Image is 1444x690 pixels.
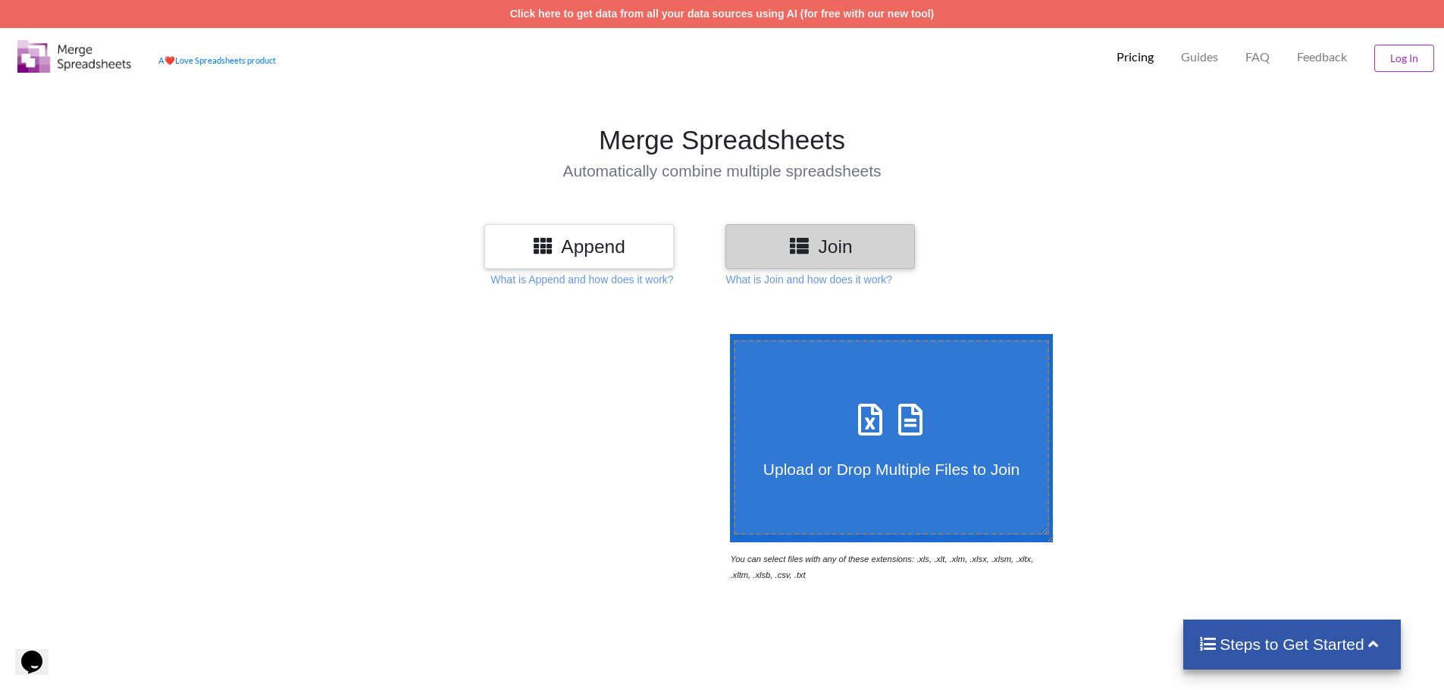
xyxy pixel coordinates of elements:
[510,8,935,20] a: Click here to get data from all your data sources using AI (for free with our new tool)
[164,55,175,65] span: heart
[1245,49,1270,65] p: FAQ
[730,554,1033,579] i: You can select files with any of these extensions: .xls, .xlt, .xlm, .xlsx, .xlsm, .xltx, .xltm, ...
[158,55,276,65] a: AheartLove Spreadsheets product
[15,629,64,675] iframe: chat widget
[496,236,662,258] h3: Append
[17,40,131,73] img: Logo.png
[1181,49,1218,65] p: Guides
[1374,45,1434,72] button: Log In
[763,461,1020,478] span: Upload or Drop Multiple Files to Join
[725,272,891,287] p: What is Join and how does it work?
[1117,49,1154,65] p: Pricing
[490,272,673,287] p: What is Append and how does it work?
[1297,51,1347,63] span: Feedback
[1198,635,1386,654] h4: Steps to Get Started
[737,236,904,258] h3: Join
